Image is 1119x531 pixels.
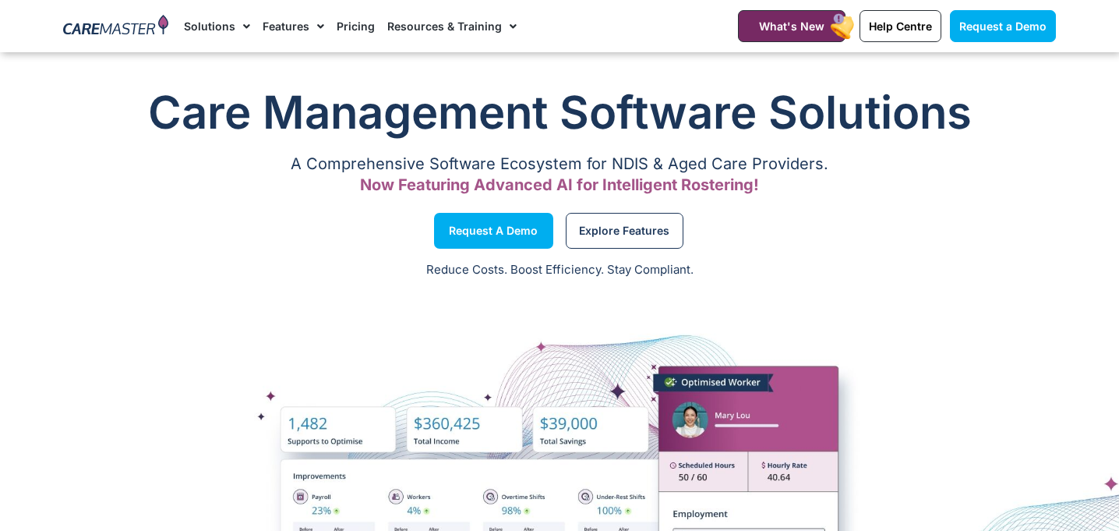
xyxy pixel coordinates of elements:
h1: Care Management Software Solutions [63,81,1056,143]
a: Explore Features [566,213,683,249]
span: Now Featuring Advanced AI for Intelligent Rostering! [360,175,759,194]
a: What's New [738,10,845,42]
p: A Comprehensive Software Ecosystem for NDIS & Aged Care Providers. [63,159,1056,169]
a: Help Centre [860,10,941,42]
a: Request a Demo [434,213,553,249]
img: CareMaster Logo [63,15,168,38]
span: Help Centre [869,19,932,33]
span: What's New [759,19,824,33]
span: Request a Demo [449,227,538,235]
p: Reduce Costs. Boost Efficiency. Stay Compliant. [9,261,1110,279]
span: Request a Demo [959,19,1047,33]
span: Explore Features [579,227,669,235]
a: Request a Demo [950,10,1056,42]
